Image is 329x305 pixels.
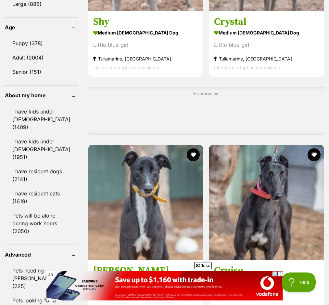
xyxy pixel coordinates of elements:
[282,272,316,292] iframe: Help Scout Beacon - Open
[46,271,55,279] span: AD
[214,264,319,277] h3: Cruise
[93,41,198,49] div: Little blue girl
[93,65,159,70] span: Interstate adoption unavailable
[307,148,320,161] button: favourite
[5,209,78,238] a: Pets will be alone during work hours (2050)
[214,277,319,286] strong: large [DEMOGRAPHIC_DATA] Dog
[209,11,324,77] a: Crystal medium [DEMOGRAPHIC_DATA] Dog Little blue girl Tullamarine, [GEOGRAPHIC_DATA] Interstate ...
[5,105,78,134] a: I have kids under [DEMOGRAPHIC_DATA] (1409)
[93,264,198,277] h3: [PERSON_NAME]
[214,65,280,70] span: Interstate adoption unavailable
[194,262,212,269] span: Close
[214,28,319,37] strong: medium [DEMOGRAPHIC_DATA] Dog
[5,65,78,79] a: Senior (151)
[187,148,200,161] button: favourite
[214,41,319,49] div: Little blue girl
[5,24,78,30] header: Age
[209,145,324,260] img: Cruise - Greyhound Dog
[88,87,324,135] div: Advertisement
[5,264,78,293] a: Pets needing [PERSON_NAME] care (225)
[5,187,78,208] a: I have resident cats (1619)
[214,289,319,298] div: Social and affectionate
[5,252,78,258] header: Advanced
[88,11,203,77] a: Shy medium [DEMOGRAPHIC_DATA] Dog Little blue girl Tullamarine, [GEOGRAPHIC_DATA] Interstate adop...
[93,28,198,37] strong: medium [DEMOGRAPHIC_DATA] Dog
[93,54,198,63] strong: Tullamarine, [GEOGRAPHIC_DATA]
[214,16,319,28] h3: Crystal
[5,165,78,186] a: I have resident dogs (2141)
[5,135,78,164] a: I have kids under [DEMOGRAPHIC_DATA] (1951)
[214,54,319,63] strong: Tullamarine, [GEOGRAPHIC_DATA]
[93,16,198,28] h3: Shy
[88,145,203,260] img: Lee - Greyhound Dog
[5,51,78,64] a: Adult (2004)
[5,92,78,98] header: About my home
[5,36,78,50] a: Puppy (378)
